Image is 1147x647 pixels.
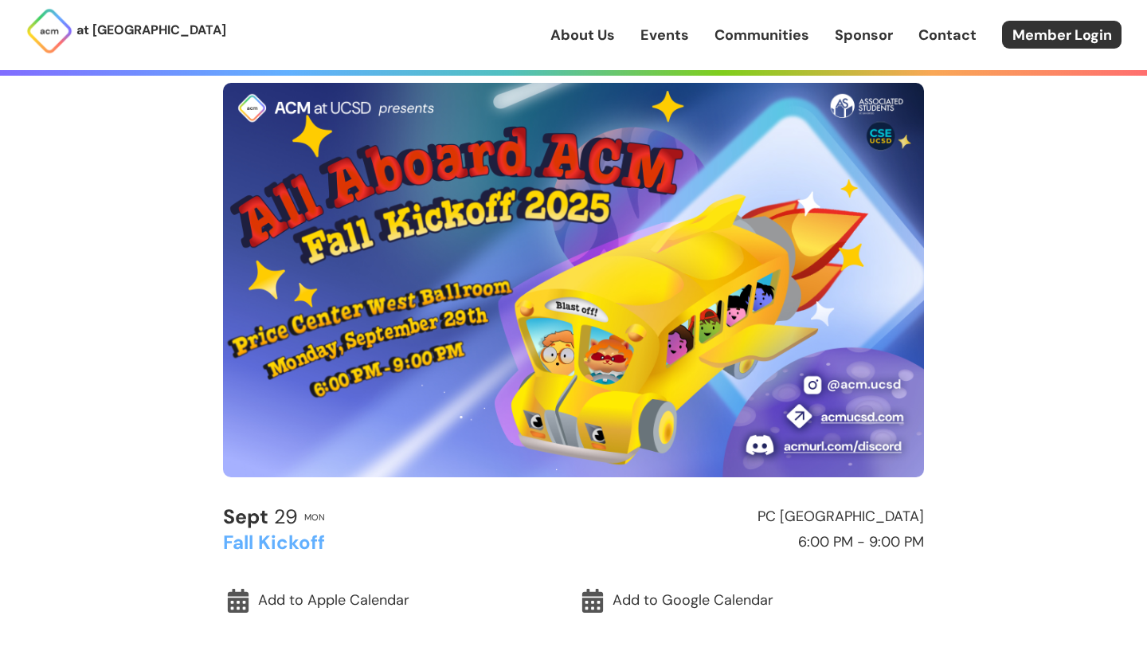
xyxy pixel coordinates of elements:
[918,25,977,45] a: Contact
[25,7,73,55] img: ACM Logo
[835,25,893,45] a: Sponsor
[304,512,325,522] h2: Mon
[25,7,226,55] a: at [GEOGRAPHIC_DATA]
[640,25,689,45] a: Events
[223,506,298,528] h2: 29
[223,83,924,477] img: Event Cover Photo
[1002,21,1122,49] a: Member Login
[223,504,268,530] b: Sept
[714,25,809,45] a: Communities
[581,509,924,525] h2: PC [GEOGRAPHIC_DATA]
[550,25,615,45] a: About Us
[577,582,924,619] a: Add to Google Calendar
[581,535,924,551] h2: 6:00 PM - 9:00 PM
[223,582,570,619] a: Add to Apple Calendar
[223,532,566,553] h2: Fall Kickoff
[76,20,226,41] p: at [GEOGRAPHIC_DATA]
